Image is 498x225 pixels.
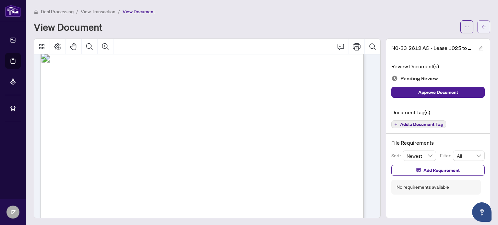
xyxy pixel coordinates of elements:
h4: Review Document(s) [391,62,485,70]
h4: Document Tag(s) [391,108,485,116]
span: ellipsis [465,25,469,29]
span: edit [479,46,483,51]
li: / [76,8,78,15]
h1: View Document [34,22,102,32]
span: All [457,151,481,161]
span: Deal Processing [41,9,74,15]
img: logo [5,5,21,17]
span: N0-33 2612 AG - Lease 1025 to 0926.pdf [391,44,472,52]
div: No requirements available [397,184,449,191]
p: Filter: [440,152,453,159]
img: Document Status [391,75,398,82]
span: Add Requirement [423,165,460,175]
span: Approve Document [418,87,458,97]
h4: File Requirements [391,139,485,147]
button: Approve Document [391,87,485,98]
span: plus [394,123,397,126]
span: View Transaction [81,9,115,15]
span: View Document [123,9,155,15]
p: Sort: [391,152,403,159]
li: / [118,8,120,15]
button: Add a Document Tag [391,120,446,128]
span: arrow-left [481,25,486,29]
span: home [34,9,38,14]
span: Pending Review [400,74,438,83]
span: Add a Document Tag [400,122,443,127]
button: Add Requirement [391,165,485,176]
span: IZ [10,208,16,217]
span: Newest [407,151,433,161]
button: Open asap [472,202,492,222]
